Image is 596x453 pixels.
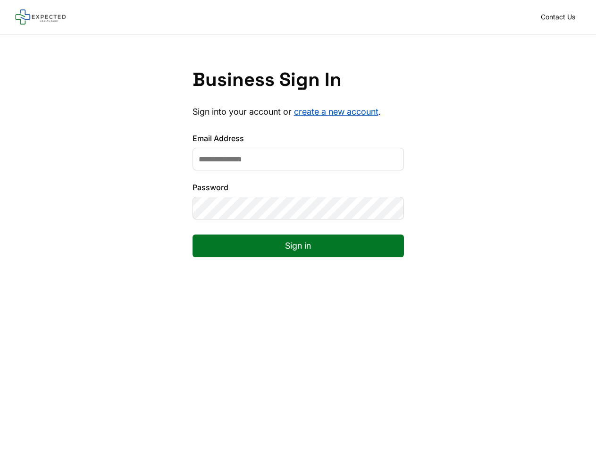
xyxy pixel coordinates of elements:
a: Contact Us [535,10,581,24]
p: Sign into your account or . [193,106,404,117]
label: Email Address [193,133,404,144]
h1: Business Sign In [193,68,404,91]
button: Sign in [193,235,404,257]
label: Password [193,182,404,193]
a: create a new account [294,107,378,117]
